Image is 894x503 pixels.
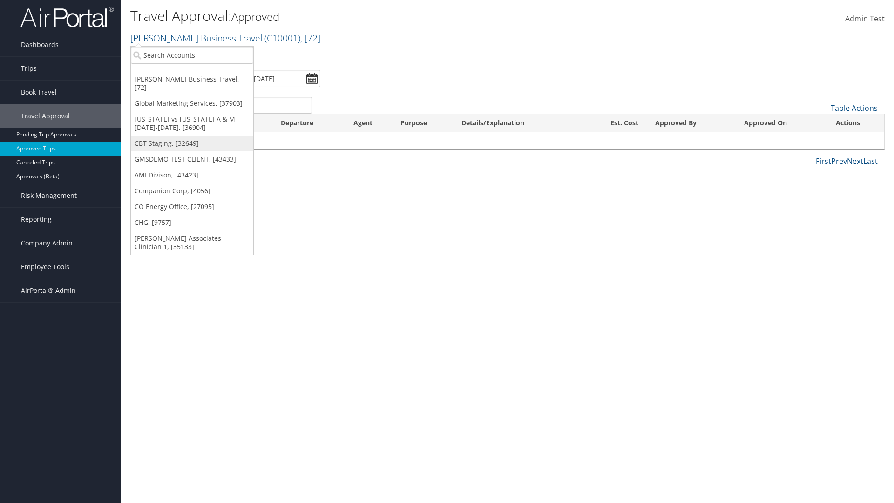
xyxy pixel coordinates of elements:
th: Departure: activate to sort column ascending [272,114,345,132]
a: First [816,156,831,166]
a: [PERSON_NAME] Business Travel [130,32,320,44]
a: GMSDEMO TEST CLIENT, [43433] [131,151,253,167]
th: Agent [345,114,392,132]
span: Employee Tools [21,255,69,279]
a: Global Marketing Services, [37903] [131,95,253,111]
span: Company Admin [21,231,73,255]
small: Approved [231,9,279,24]
a: CBT Staging, [32649] [131,136,253,151]
span: Risk Management [21,184,77,207]
img: airportal-logo.png [20,6,114,28]
th: Approved By: activate to sort column ascending [647,114,736,132]
a: Table Actions [831,103,878,113]
a: Admin Test [845,5,885,34]
input: Search Accounts [131,47,253,64]
a: [PERSON_NAME] Associates - Clinician 1, [35133] [131,231,253,255]
a: Next [847,156,863,166]
span: Reporting [21,208,52,231]
span: Travel Approval [21,104,70,128]
th: Est. Cost: activate to sort column ascending [583,114,647,132]
td: No data available in table [131,132,884,149]
th: Details/Explanation [453,114,583,132]
a: Last [863,156,878,166]
th: Approved On: activate to sort column ascending [736,114,827,132]
span: , [ 72 ] [300,32,320,44]
a: CHG, [9757] [131,215,253,231]
a: CO Energy Office, [27095] [131,199,253,215]
a: [PERSON_NAME] Business Travel, [72] [131,71,253,95]
a: Companion Corp, [4056] [131,183,253,199]
th: Purpose [392,114,453,132]
span: Book Travel [21,81,57,104]
input: [DATE] - [DATE] [223,70,320,87]
a: [US_STATE] vs [US_STATE] A & M [DATE]-[DATE], [36904] [131,111,253,136]
a: AMI Divison, [43423] [131,167,253,183]
a: Prev [831,156,847,166]
span: Admin Test [845,14,885,24]
span: ( C10001 ) [264,32,300,44]
h1: Travel Approval: [130,6,633,26]
p: Filter: [130,49,633,61]
span: Dashboards [21,33,59,56]
span: Trips [21,57,37,80]
th: Actions [827,114,884,132]
span: AirPortal® Admin [21,279,76,302]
